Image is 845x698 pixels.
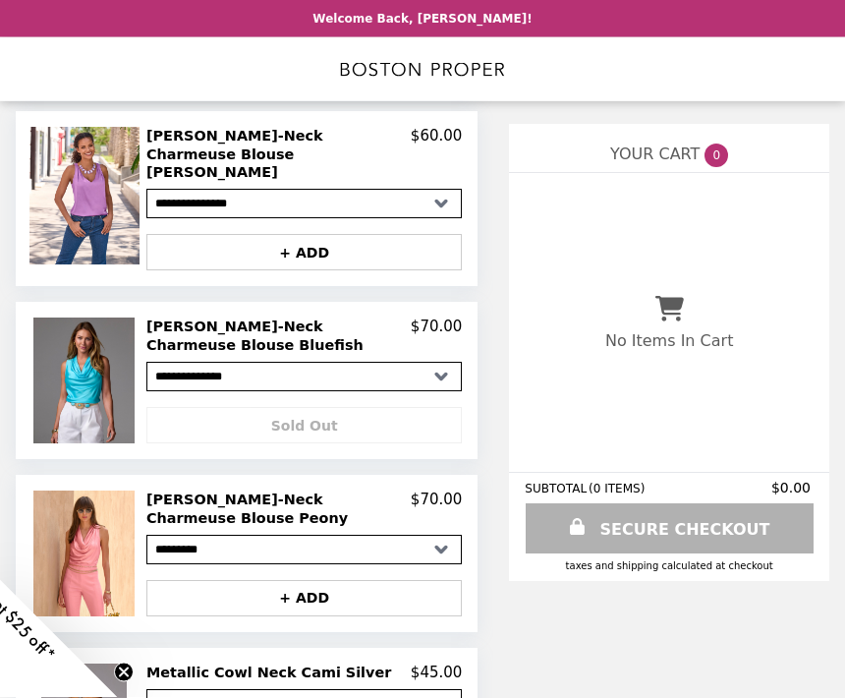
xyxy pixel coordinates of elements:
span: YOUR CART [610,145,700,163]
p: $60.00 [411,128,463,182]
div: Taxes and Shipping calculated at checkout [525,560,814,571]
p: No Items In Cart [605,331,733,350]
h2: Metallic Cowl Neck Cami Silver [146,665,399,682]
select: Select a product variant [146,190,462,219]
img: Brand Logo [340,49,505,89]
img: Marilyn Cowl-Neck Charmeuse Blouse Bluefish [33,319,139,444]
h2: [PERSON_NAME]-Neck Charmeuse Blouse Peony [146,492,411,528]
span: SUBTOTAL [525,482,589,495]
p: $70.00 [411,319,463,355]
p: $70.00 [411,492,463,528]
select: Select a product variant [146,363,462,392]
h2: [PERSON_NAME]-Neck Charmeuse Blouse [PERSON_NAME] [146,128,411,182]
button: Close teaser [114,663,134,682]
button: + ADD [146,235,462,271]
span: $0.00 [771,480,814,495]
p: Welcome Back, [PERSON_NAME]! [312,12,532,26]
select: Select a product variant [146,536,462,565]
span: 0 [704,144,728,167]
h2: [PERSON_NAME]-Neck Charmeuse Blouse Bluefish [146,319,411,355]
img: Marilyn Cowl-Neck Charmeuse Blouse Peony [33,492,139,617]
img: Nikki V-Neck Charmeuse Blouse Iris Orchid [29,128,144,265]
p: $45.00 [411,665,463,682]
button: + ADD [146,581,462,617]
span: ( 0 ITEMS ) [589,482,645,495]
